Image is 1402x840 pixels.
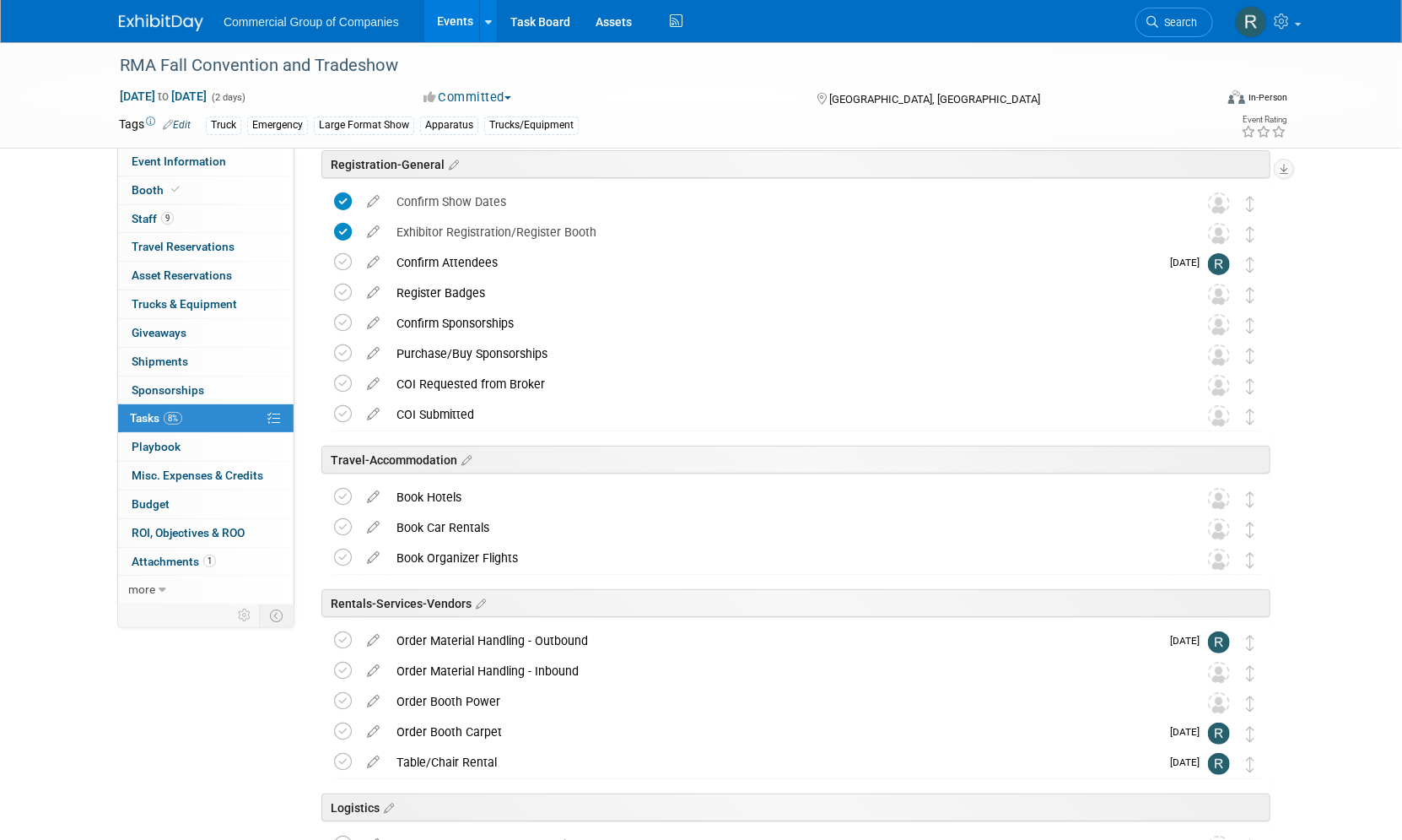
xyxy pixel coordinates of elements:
div: Order Booth Power [388,687,1174,716]
img: Rod Leland [1208,753,1230,775]
span: [GEOGRAPHIC_DATA], [GEOGRAPHIC_DATA] [829,93,1040,106]
img: Unassigned [1208,314,1230,336]
i: Move task [1246,287,1254,303]
span: 1 [203,555,216,567]
img: Unassigned [1208,223,1230,245]
td: Toggle Event Tabs [260,604,294,626]
span: [DATE] [1170,726,1208,738]
a: ROI, Objectives & ROO [118,519,294,547]
img: Rod Leland [1208,253,1230,275]
i: Move task [1246,635,1254,651]
img: Rod Leland [1208,723,1230,745]
td: Tags [119,116,191,135]
a: Giveaways [118,319,294,347]
a: Sponsorships [118,377,294,404]
a: Staff9 [118,205,294,233]
a: edit [359,407,388,422]
div: Register Badges [388,279,1174,307]
div: Trucks/Equipment [484,117,579,134]
a: Misc. Expenses & Credits [118,462,294,490]
a: more [118,576,294,604]
a: edit [359,285,388,301]
span: Sponsorships [132,383,204,397]
div: Apparatus [420,117,478,134]
span: to [155,89,171,103]
span: [DATE] [1170,635,1208,647]
a: Travel Reservations [118,233,294,261]
span: Asset Reservations [132,268,232,282]
a: edit [359,550,388,566]
span: Misc. Expenses & Credits [132,469,263,482]
div: Confirm Attendees [388,248,1160,277]
a: Edit sections [457,451,472,468]
span: Attachments [132,555,216,568]
i: Move task [1246,696,1254,712]
span: [DATE] [DATE] [119,89,208,104]
img: Unassigned [1208,518,1230,540]
a: Edit [163,119,191,131]
div: Travel-Accommodation [321,446,1270,474]
span: (2 days) [210,92,245,103]
span: Booth [132,183,183,197]
img: Unassigned [1208,284,1230,306]
button: Committed [418,89,518,106]
span: Travel Reservations [132,240,235,253]
i: Move task [1246,257,1254,273]
a: Event Information [118,148,294,176]
div: Confirm Show Dates [388,187,1174,216]
div: Purchase/Buy Sponsorships [388,339,1174,368]
a: edit [359,316,388,331]
div: Table/Chair Rental [388,748,1160,777]
div: Order Booth Carpet [388,718,1160,746]
a: edit [359,225,388,240]
i: Move task [1246,348,1254,364]
div: Large Format Show [314,117,414,134]
a: edit [359,724,388,740]
span: Giveaways [132,326,186,339]
i: Move task [1246,317,1254,333]
td: Personalize Event Tab Strip [230,604,260,626]
i: Move task [1246,491,1254,507]
span: [DATE] [1170,257,1208,268]
a: edit [359,755,388,770]
div: In-Person [1248,91,1287,104]
a: edit [359,377,388,392]
span: Budget [132,497,170,511]
a: Budget [118,490,294,518]
img: Unassigned [1208,549,1230,571]
span: Trucks & Equipment [132,297,237,311]
img: Rod Leland [1235,6,1267,38]
div: Event Format [1114,88,1287,113]
a: Edit sections [472,594,486,611]
a: Trucks & Equipment [118,290,294,318]
div: Emergency [247,117,308,134]
a: Tasks8% [118,404,294,432]
div: Order Material Handling - Outbound [388,626,1160,655]
div: RMA Fall Convention and Tradeshow [114,51,1188,81]
a: edit [359,664,388,679]
span: Search [1158,16,1197,29]
a: Shipments [118,348,294,376]
span: [DATE] [1170,756,1208,768]
i: Move task [1246,665,1254,681]
span: more [128,583,155,596]
i: Move task [1246,409,1254,425]
a: edit [359,346,388,361]
span: Shipments [132,355,188,368]
a: Attachments1 [118,548,294,576]
a: edit [359,633,388,648]
span: Playbook [132,440,181,453]
span: Staff [132,212,174,225]
i: Move task [1246,226,1254,242]
a: edit [359,194,388,209]
a: Booth [118,176,294,204]
span: Commercial Group of Companies [224,15,399,29]
i: Move task [1246,522,1254,538]
div: Book Car Rentals [388,513,1174,542]
div: Confirm Sponsorships [388,309,1174,338]
div: Rentals-Services-Vendors [321,589,1270,617]
i: Move task [1246,196,1254,212]
a: edit [359,520,388,535]
div: Truck [206,117,241,134]
div: Book Hotels [388,483,1174,512]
